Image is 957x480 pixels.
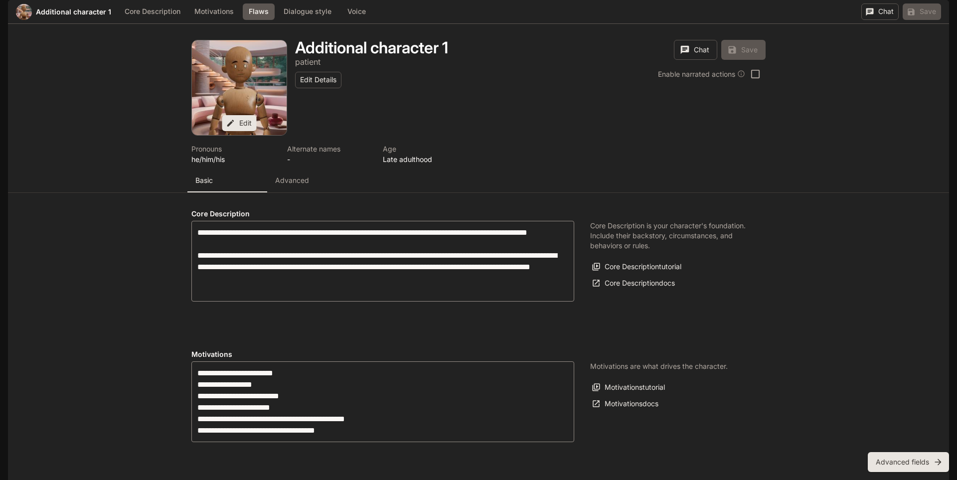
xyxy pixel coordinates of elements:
p: Core Description is your character's foundation. Include their backstory, circumstances, and beha... [590,221,750,251]
p: Late adulthood [383,154,467,164]
h4: Core Description [191,209,574,219]
button: Edit Details [295,72,341,88]
button: Open character details dialog [287,144,371,164]
a: Motivationsdocs [590,396,661,412]
p: Alternate names [287,144,371,154]
button: Voice [340,3,372,20]
button: Chat [861,3,899,20]
button: Core Description [120,3,185,20]
p: Advanced [275,175,309,185]
p: - [287,154,371,164]
p: Basic [195,175,213,185]
button: Motivationstutorial [590,379,667,396]
button: open drawer [7,5,25,23]
p: Motivations are what drives the character. [590,361,728,371]
div: label [191,221,574,302]
div: Avatar image [16,4,32,20]
button: Motivations [189,3,239,20]
button: Open character details dialog [295,40,448,56]
button: Flaws [243,3,275,20]
p: he/him/his [191,154,275,164]
a: Core Descriptiondocs [590,275,677,292]
a: Additional character 1 [36,8,111,15]
h4: Motivations [191,349,574,359]
button: Chat [674,40,717,60]
button: Open character avatar dialog [16,4,32,20]
button: Open character details dialog [191,144,275,164]
div: Avatar image [192,40,287,135]
button: Advanced fields [868,452,949,472]
div: Enable narrated actions [658,69,745,79]
h1: Additional character 1 [295,38,448,57]
p: patient [295,57,320,67]
button: Open character details dialog [383,144,467,164]
button: Dialogue style [279,3,336,20]
p: Pronouns [191,144,275,154]
button: Core Descriptiontutorial [590,259,684,275]
p: Age [383,144,467,154]
button: Open character avatar dialog [192,40,287,135]
button: Open character details dialog [295,56,320,68]
button: Edit [222,115,257,132]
